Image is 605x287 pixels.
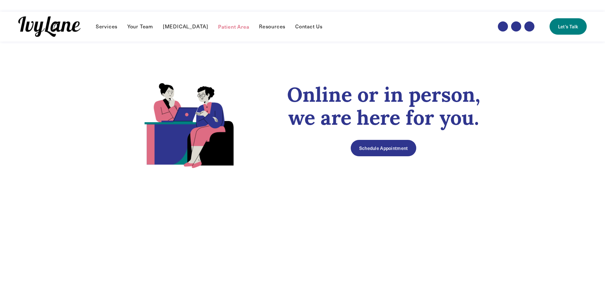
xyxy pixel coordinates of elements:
img: Ivy Lane Counseling &mdash; Therapy that works for you [18,16,81,37]
a: LinkedIn [524,21,534,32]
a: folder dropdown [96,23,118,30]
a: Schedule Appointment [351,140,416,156]
span: Resources [259,23,285,30]
span: Services [96,23,118,30]
a: Let's Talk [550,18,587,35]
a: Contact Us [295,23,323,30]
a: Facebook [498,21,508,32]
a: Patient Area [218,23,250,30]
a: Instagram [511,21,521,32]
h1: Online or in person, we are here for you. [275,83,492,129]
a: folder dropdown [259,23,285,30]
a: [MEDICAL_DATA] [163,23,208,30]
a: Your Team [127,23,153,30]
